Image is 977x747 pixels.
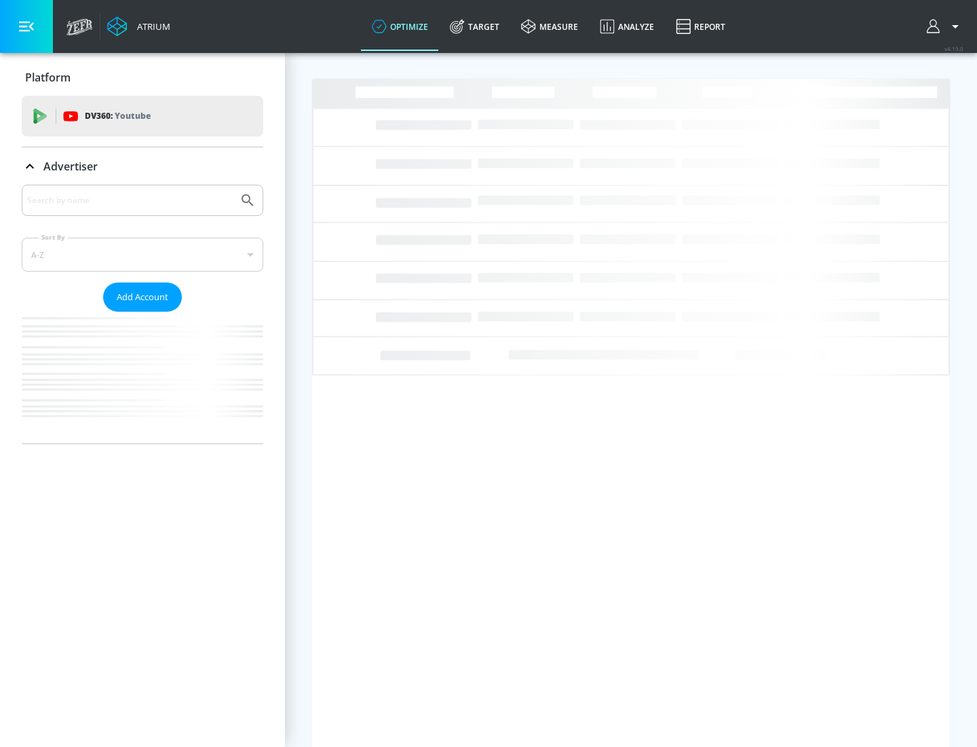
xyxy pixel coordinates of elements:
p: DV360: [85,109,151,124]
a: optimize [361,2,439,51]
a: Report [665,2,736,51]
p: Platform [25,70,71,85]
div: DV360: Youtube [22,96,263,136]
div: Advertiser [22,147,263,185]
span: v 4.19.0 [944,45,963,52]
label: Sort By [39,233,68,242]
div: Advertiser [22,185,263,443]
span: Add Account [117,289,168,305]
a: Analyze [589,2,665,51]
div: A-Z [22,238,263,272]
nav: list of Advertiser [22,312,263,443]
div: Platform [22,58,263,96]
input: Search by name [27,192,233,209]
a: Target [439,2,510,51]
p: Youtube [115,109,151,123]
div: Atrium [132,20,170,33]
button: Add Account [103,283,182,312]
a: measure [510,2,589,51]
p: Advertiser [43,159,98,174]
a: Atrium [107,16,170,37]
